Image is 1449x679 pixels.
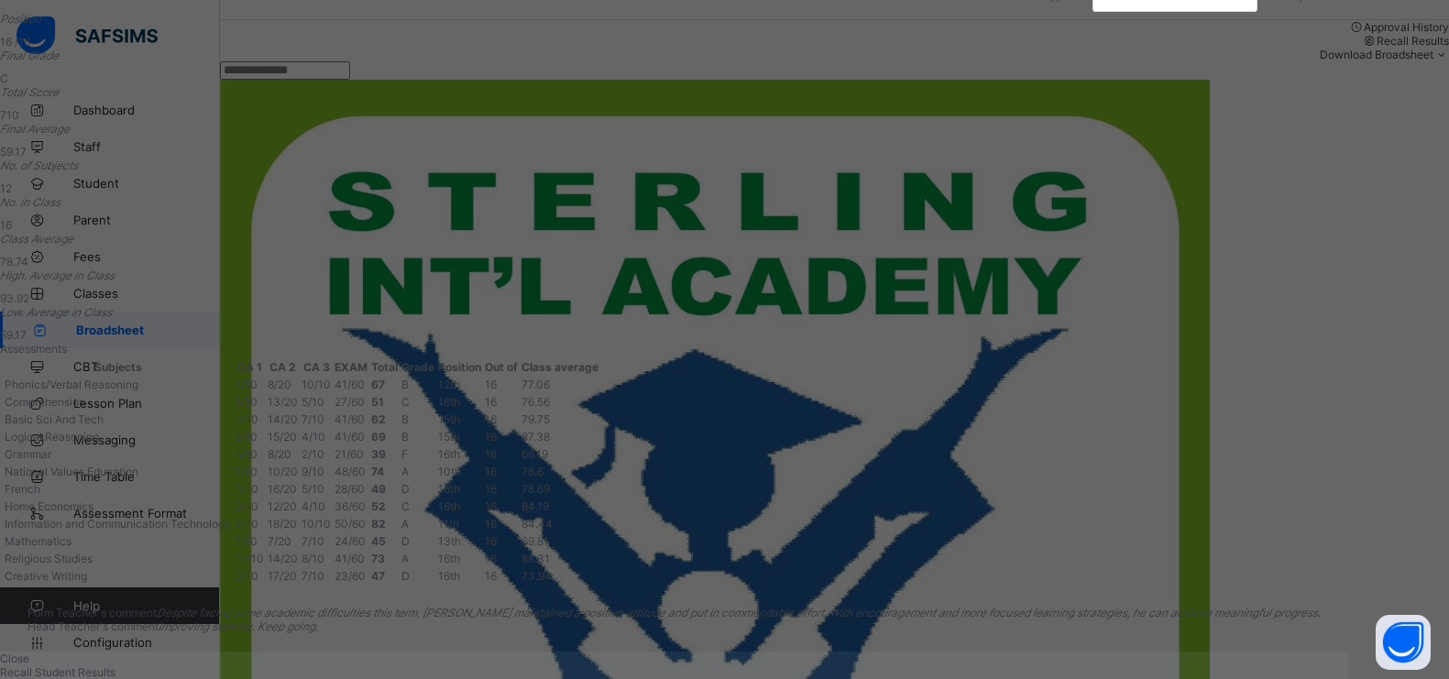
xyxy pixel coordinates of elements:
[485,378,497,391] span: 16
[348,499,366,513] span: / 60
[308,482,324,496] span: / 10
[521,412,550,426] span: 79.75
[242,569,258,583] span: / 10
[268,552,298,565] span: 14
[235,447,258,461] span: 8
[346,447,364,461] span: / 60
[335,569,366,583] span: 23
[302,569,324,583] span: 7
[485,499,497,513] span: 16
[438,534,461,548] span: 13th
[280,517,297,531] span: / 20
[401,517,409,531] span: A
[268,465,298,478] span: 10
[241,534,258,548] span: / 10
[5,499,93,513] span: Home Economics
[371,360,398,374] span: Total
[335,412,365,426] span: 41
[280,412,298,426] span: / 20
[308,465,324,478] span: / 10
[438,552,460,565] span: 16th
[401,360,434,374] span: Grade
[235,378,258,391] span: 8
[485,395,497,409] span: 16
[521,482,550,496] span: 78.69
[348,517,366,531] span: / 60
[371,430,386,444] span: 69
[347,552,365,565] span: / 60
[5,569,87,583] span: Creative Writing
[241,430,258,444] span: / 10
[302,412,324,426] span: 7
[302,499,325,513] span: 4
[308,534,324,548] span: / 10
[335,517,366,531] span: 50
[268,378,291,391] span: 8
[438,430,460,444] span: 15th
[371,552,385,565] span: 73
[235,517,258,531] span: 4
[302,465,324,478] span: 9
[235,552,264,565] span: 10
[485,569,497,583] span: 16
[521,378,550,391] span: 77.06
[5,482,40,496] span: French
[521,517,553,531] span: 84.44
[27,606,157,619] span: Form Teacher's comment
[521,360,598,374] span: Class average
[235,499,258,513] span: 0
[347,395,365,409] span: / 60
[521,465,543,478] span: 78.6
[347,412,365,426] span: / 60
[242,517,258,531] span: / 10
[302,517,331,531] span: 10
[371,499,386,513] span: 52
[485,430,497,444] span: 16
[5,534,71,548] span: Mathematics
[371,465,384,478] span: 74
[521,534,549,548] span: 69.81
[308,395,324,409] span: / 10
[268,412,298,426] span: 14
[438,360,481,374] span: Position
[268,430,297,444] span: 15
[314,517,331,531] span: / 10
[302,447,324,461] span: 2
[371,378,385,391] span: 67
[309,499,325,513] span: / 10
[27,619,159,633] span: Head Teacher's comment
[247,552,264,565] span: / 10
[485,552,497,565] span: 16
[302,378,331,391] span: 10
[335,395,365,409] span: 27
[280,552,298,565] span: / 20
[521,430,550,444] span: 87.38
[5,465,138,478] span: National Values Education
[371,482,386,496] span: 49
[438,482,460,496] span: 16th
[274,534,291,548] span: / 20
[521,552,550,565] span: 88.31
[302,395,324,409] span: 5
[335,499,366,513] span: 36
[485,534,497,548] span: 16
[269,360,296,374] span: CA 2
[371,569,385,583] span: 47
[94,360,142,374] span: Subjects
[348,534,366,548] span: / 60
[485,465,497,478] span: 16
[280,465,298,478] span: / 20
[308,569,324,583] span: / 10
[235,569,258,583] span: 0
[280,430,297,444] span: / 20
[347,482,365,496] span: / 60
[371,412,386,426] span: 62
[401,534,410,548] span: D
[401,465,409,478] span: A
[241,395,258,409] span: / 10
[347,430,365,444] span: / 60
[485,360,518,374] span: Out of
[308,447,324,461] span: / 10
[438,395,460,409] span: 16th
[268,517,297,531] span: 18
